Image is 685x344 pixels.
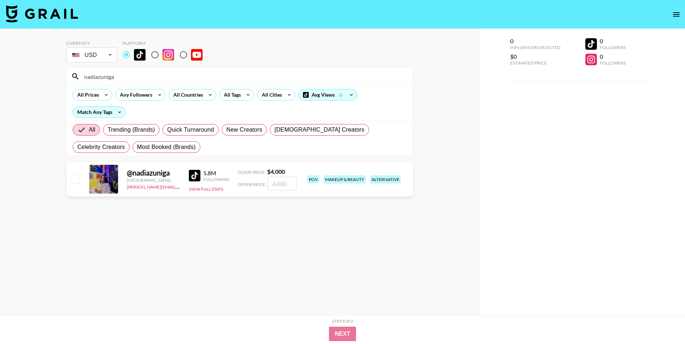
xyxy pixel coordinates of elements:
div: $0 [510,53,560,60]
div: Currency [66,40,117,46]
div: Influencers Selected [510,45,560,50]
div: alternative [370,175,401,184]
div: makeup & beauty [324,175,366,184]
button: open drawer [669,7,684,22]
div: All Prices [73,89,100,100]
div: All Tags [220,89,242,100]
span: [DEMOGRAPHIC_DATA] Creators [274,125,364,134]
img: TikTok [134,49,146,61]
div: @ nadiazuniga [127,168,180,177]
span: All [89,125,95,134]
strong: $ 4,000 [267,168,285,175]
div: Avg Views [299,89,357,100]
div: Platform [123,40,208,46]
button: View Full Stats [189,186,223,192]
div: Estimated Price [510,60,560,66]
span: Celebrity Creators [77,143,125,151]
div: 0 [600,53,626,60]
div: Match Any Tags [73,107,125,118]
div: pov [307,175,319,184]
div: Any Followers [116,89,154,100]
img: Instagram [162,49,174,61]
div: Followers [600,60,626,66]
div: Step 1 of 2 [332,318,353,324]
a: [PERSON_NAME][EMAIL_ADDRESS][DOMAIN_NAME] [127,183,234,190]
div: 0 [510,38,560,45]
div: 0 [600,38,626,45]
span: Quick Turnaround [167,125,214,134]
div: USD [68,49,116,61]
span: Offer Price: [238,182,266,187]
img: TikTok [189,170,200,181]
input: Search by User Name [80,71,408,82]
input: 4,000 [268,177,296,190]
img: Grail Talent [6,5,78,22]
span: Guide Price: [238,169,266,175]
div: [GEOGRAPHIC_DATA] [127,177,180,183]
img: YouTube [191,49,203,61]
button: Next [329,327,356,341]
span: New Creators [226,125,263,134]
span: Trending (Brands) [108,125,155,134]
div: Followers [600,45,626,50]
div: 5.8M [203,169,229,177]
div: All Countries [169,89,204,100]
div: All Cities [257,89,283,100]
span: Most Booked (Brands) [137,143,196,151]
div: Followers [203,177,229,182]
